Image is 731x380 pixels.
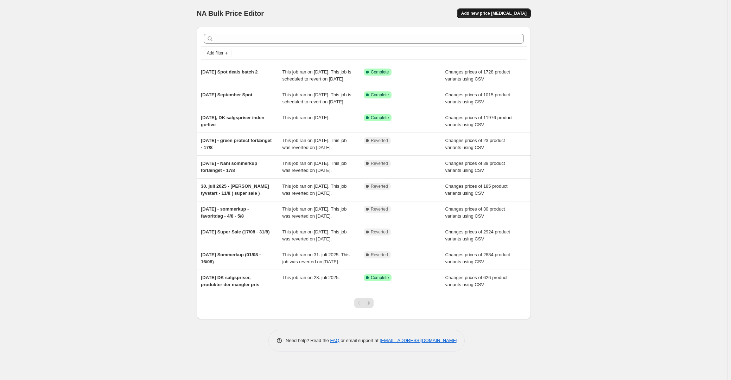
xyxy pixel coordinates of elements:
[201,115,264,127] span: [DATE], DK salgspriser inden go-live
[445,183,508,196] span: Changes prices of 185 product variants using CSV
[380,338,457,343] a: [EMAIL_ADDRESS][DOMAIN_NAME]
[371,115,389,121] span: Complete
[445,161,505,173] span: Changes prices of 39 product variants using CSV
[371,275,389,281] span: Complete
[371,69,389,75] span: Complete
[204,49,232,57] button: Add filter
[371,161,388,166] span: Reverted
[371,183,388,189] span: Reverted
[445,138,505,150] span: Changes prices of 23 product variants using CSV
[201,69,258,75] span: [DATE] Spot deals batch 2
[201,161,257,173] span: [DATE] - Nani sommerkup forlænget - 17/8
[201,138,272,150] span: [DATE] - green protect forlænget - 17/8
[201,92,252,97] span: [DATE] September Spot
[371,229,388,235] span: Reverted
[282,92,351,104] span: This job ran on [DATE]. This job is scheduled to revert on [DATE].
[282,275,340,280] span: This job ran on 23. juli 2025.
[339,338,380,343] span: or email support at
[445,69,510,82] span: Changes prices of 1728 product variants using CSV
[201,229,270,234] span: [DATE] Super Sale (17/08 - 31/8)
[371,206,388,212] span: Reverted
[207,50,223,56] span: Add filter
[445,275,508,287] span: Changes prices of 626 product variants using CSV
[282,229,347,241] span: This job ran on [DATE]. This job was reverted on [DATE].
[282,69,351,82] span: This job ran on [DATE]. This job is scheduled to revert on [DATE].
[364,298,374,308] button: Next
[282,206,347,219] span: This job ran on [DATE]. This job was reverted on [DATE].
[457,8,531,18] button: Add new price [MEDICAL_DATA]
[330,338,339,343] a: FAQ
[371,138,388,143] span: Reverted
[282,138,347,150] span: This job ran on [DATE]. This job was reverted on [DATE].
[445,252,510,264] span: Changes prices of 2884 product variants using CSV
[201,275,259,287] span: [DATE] DK salgspriser, produkter der mangler pris
[445,229,510,241] span: Changes prices of 2924 product variants using CSV
[197,9,264,17] span: NA Bulk Price Editor
[445,115,513,127] span: Changes prices of 11976 product variants using CSV
[354,298,374,308] nav: Pagination
[445,92,510,104] span: Changes prices of 1015 product variants using CSV
[201,252,261,264] span: [DATE] Sommerkup (01/08 - 16/08)
[282,115,330,120] span: This job ran on [DATE].
[282,183,347,196] span: This job ran on [DATE]. This job was reverted on [DATE].
[286,338,330,343] span: Need help? Read the
[201,206,249,219] span: [DATE] - sommerkup - favoritdag - 4/8 - 5/8
[461,11,527,16] span: Add new price [MEDICAL_DATA]
[371,92,389,98] span: Complete
[282,252,350,264] span: This job ran on 31. juli 2025. This job was reverted on [DATE].
[201,183,269,196] span: 30. juli 2025 - [PERSON_NAME] tyvstart - 11/8 ( super sale )
[445,206,505,219] span: Changes prices of 30 product variants using CSV
[371,252,388,258] span: Reverted
[282,161,347,173] span: This job ran on [DATE]. This job was reverted on [DATE].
